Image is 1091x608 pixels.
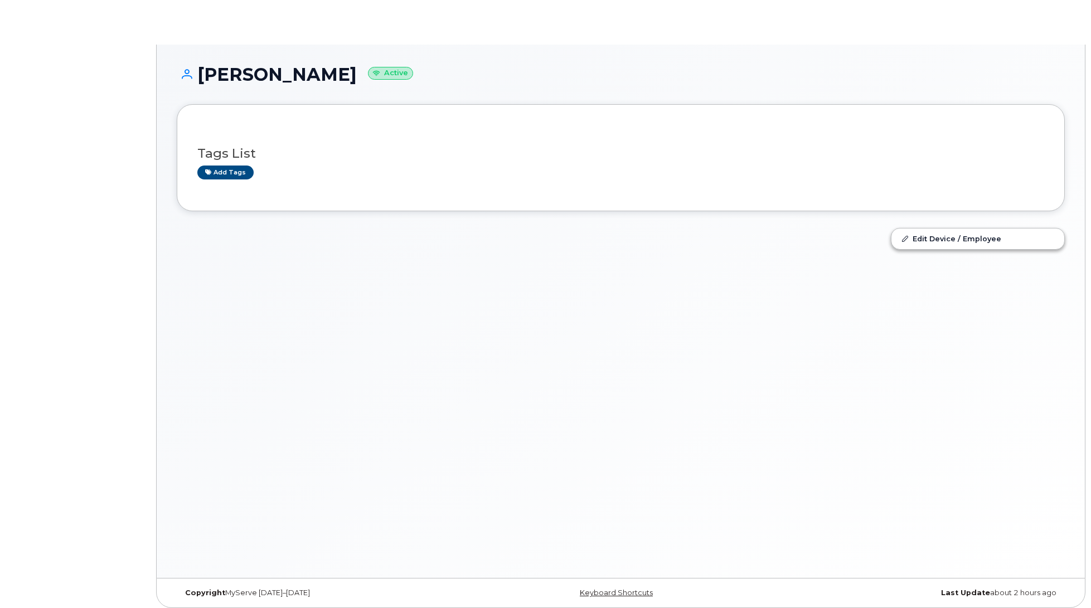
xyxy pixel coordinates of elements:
[368,67,413,80] small: Active
[769,588,1065,597] div: about 2 hours ago
[185,588,225,597] strong: Copyright
[177,588,473,597] div: MyServe [DATE]–[DATE]
[177,65,1065,84] h1: [PERSON_NAME]
[197,147,1044,160] h3: Tags List
[941,588,990,597] strong: Last Update
[891,228,1064,249] a: Edit Device / Employee
[197,166,254,179] a: Add tags
[580,588,653,597] a: Keyboard Shortcuts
